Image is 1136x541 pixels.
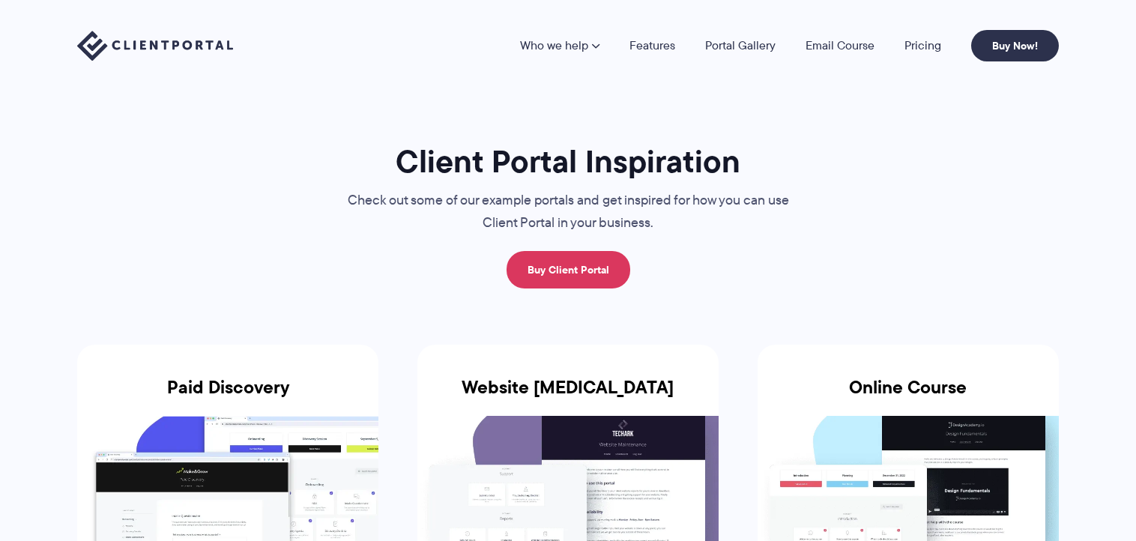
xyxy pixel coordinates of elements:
[520,40,599,52] a: Who we help
[417,377,719,416] h3: Website [MEDICAL_DATA]
[971,30,1059,61] a: Buy Now!
[758,377,1059,416] h3: Online Course
[317,190,819,235] p: Check out some of our example portals and get inspired for how you can use Client Portal in your ...
[629,40,675,52] a: Features
[507,251,630,288] a: Buy Client Portal
[77,377,378,416] h3: Paid Discovery
[806,40,874,52] a: Email Course
[317,142,819,181] h1: Client Portal Inspiration
[705,40,776,52] a: Portal Gallery
[904,40,941,52] a: Pricing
